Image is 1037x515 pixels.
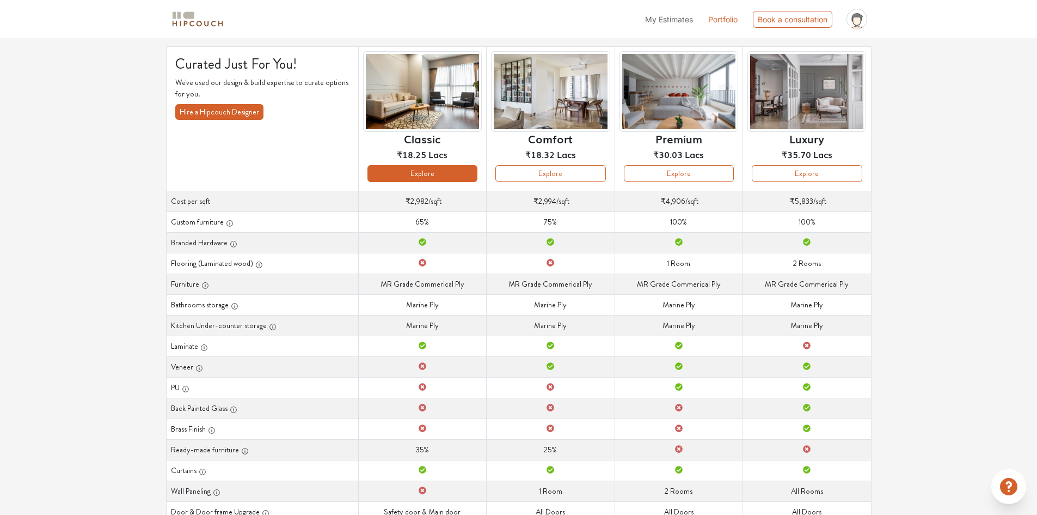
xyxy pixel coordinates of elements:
h6: Comfort [528,132,573,145]
span: ₹5,833 [790,196,813,207]
td: 1 Room [487,481,615,501]
td: /sqft [743,191,871,211]
th: Curtains [166,460,358,481]
td: MR Grade Commerical Ply [358,274,486,294]
th: Veneer [166,356,358,377]
th: Laminate [166,336,358,356]
div: Book a consultation [753,11,832,28]
span: ₹18.32 [525,148,555,161]
td: /sqft [615,191,743,211]
td: Marine Ply [487,315,615,336]
td: MR Grade Commerical Ply [487,274,615,294]
h6: Luxury [789,132,824,145]
th: Brass Finish [166,419,358,439]
th: Wall Paneling [166,481,358,501]
td: MR Grade Commerical Ply [743,274,871,294]
span: ₹2,982 [406,196,428,207]
td: All Rooms [743,481,871,501]
span: ₹2,994 [533,196,556,207]
h4: Curated Just For You! [175,56,349,72]
span: ₹30.03 [653,148,683,161]
th: Flooring (Laminated wood) [166,253,358,274]
th: Branded Hardware [166,232,358,253]
th: Bathrooms storage [166,294,358,315]
p: We've used our design & build expertise to curate options for you. [175,77,349,100]
td: Marine Ply [615,315,743,336]
td: Marine Ply [487,294,615,315]
td: 35% [358,439,486,460]
td: Marine Ply [358,294,486,315]
td: Marine Ply [358,315,486,336]
a: Portfolio [708,14,738,25]
th: Cost per sqft [166,191,358,211]
td: 65% [358,211,486,232]
img: logo-horizontal.svg [170,10,225,29]
th: Kitchen Under-counter storage [166,315,358,336]
span: ₹4,906 [661,196,685,207]
h6: Classic [404,132,440,145]
img: header-preview [363,51,482,132]
td: 1 Room [615,253,743,274]
span: Lacs [428,148,447,161]
th: Ready-made furniture [166,439,358,460]
td: MR Grade Commerical Ply [615,274,743,294]
td: 75% [487,211,615,232]
span: logo-horizontal.svg [170,7,225,32]
img: header-preview [491,51,610,132]
span: Lacs [813,148,832,161]
th: Furniture [166,274,358,294]
td: Marine Ply [743,294,871,315]
th: Back Painted Glass [166,398,358,419]
button: Explore [752,165,862,182]
td: /sqft [487,191,615,211]
td: 2 Rooms [743,253,871,274]
td: 100% [743,211,871,232]
td: 100% [615,211,743,232]
th: PU [166,377,358,398]
th: Custom furniture [166,211,358,232]
h6: Premium [655,132,702,145]
td: Marine Ply [743,315,871,336]
button: Explore [495,165,605,182]
td: Marine Ply [615,294,743,315]
img: header-preview [619,51,738,132]
button: Explore [367,165,477,182]
td: /sqft [358,191,486,211]
button: Explore [624,165,734,182]
span: Lacs [685,148,704,161]
span: Lacs [557,148,576,161]
span: My Estimates [645,15,693,24]
span: ₹35.70 [782,148,811,161]
button: Hire a Hipcouch Designer [175,104,263,120]
td: 25% [487,439,615,460]
img: header-preview [747,51,866,132]
td: 2 Rooms [615,481,743,501]
span: ₹18.25 [397,148,426,161]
